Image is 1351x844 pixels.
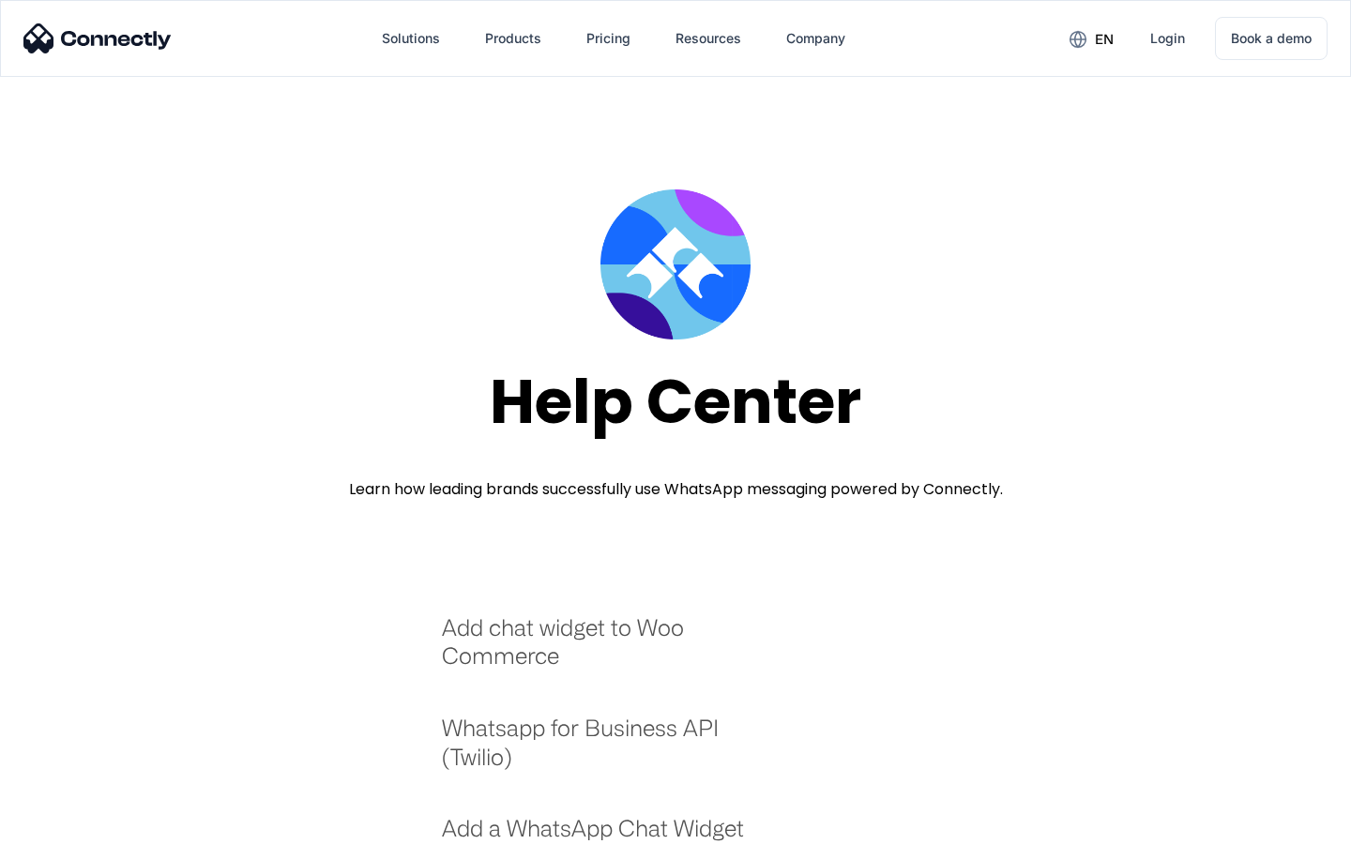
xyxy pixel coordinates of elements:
[1215,17,1328,60] a: Book a demo
[786,25,845,52] div: Company
[490,368,861,436] div: Help Center
[675,25,741,52] div: Resources
[1095,26,1114,53] div: en
[38,811,113,837] ul: Language list
[1135,16,1200,61] a: Login
[19,811,113,837] aside: Language selected: English
[485,25,541,52] div: Products
[382,25,440,52] div: Solutions
[1150,25,1185,52] div: Login
[586,25,630,52] div: Pricing
[571,16,645,61] a: Pricing
[442,613,769,689] a: Add chat widget to Woo Commerce
[349,478,1003,501] div: Learn how leading brands successfully use WhatsApp messaging powered by Connectly.
[23,23,172,53] img: Connectly Logo
[442,714,769,790] a: Whatsapp for Business API (Twilio)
